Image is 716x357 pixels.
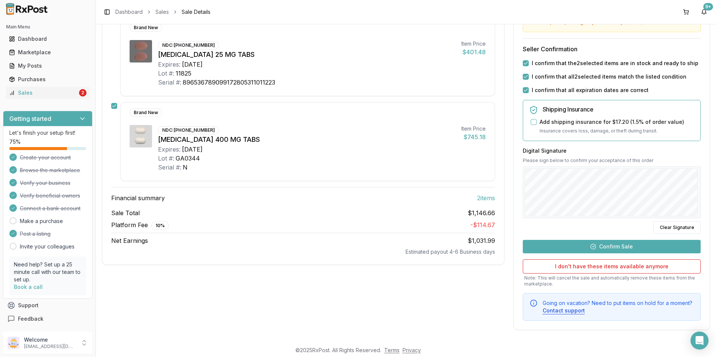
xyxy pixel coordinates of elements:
span: Post a listing [20,230,51,238]
span: Connect a bank account [20,205,81,212]
span: 2 item s [477,193,495,202]
p: Welcome [24,336,76,344]
a: Marketplace [6,46,89,59]
div: Marketplace [9,49,87,56]
div: $745.18 [461,132,486,141]
a: Make a purchase [20,217,63,225]
button: Feedback [3,312,92,326]
div: 11825 [176,69,191,78]
h2: Main Menu [6,24,89,30]
span: Browse the marketplace [20,167,80,174]
button: Purchases [3,73,92,85]
button: My Posts [3,60,92,72]
p: Note: This will cancel the sale and automatically remove these items from the marketplace. [523,275,701,287]
a: Sales [155,8,169,16]
h3: Getting started [9,114,51,123]
div: Estimated payout 4-6 Business days [111,248,495,256]
button: Confirm Sale [523,240,701,253]
div: Purchases [9,76,87,83]
div: GA0344 [176,154,200,163]
div: NDC: [PHONE_NUMBER] [158,126,219,134]
img: Movantik 25 MG TABS [130,40,152,62]
div: Serial #: [158,78,181,87]
div: N [183,163,188,172]
p: [EMAIL_ADDRESS][DOMAIN_NAME] [24,344,76,350]
div: $401.48 [461,48,486,57]
label: I confirm that all expiration dates are correct [532,86,649,94]
div: [DATE] [182,145,203,154]
p: Insurance covers loss, damage, or theft during transit. [540,127,694,135]
button: Sales2 [3,87,92,99]
div: Lot #: [158,154,174,163]
button: Marketplace [3,46,92,58]
span: Feedback [18,315,43,323]
span: - $114.67 [470,221,495,229]
div: Dashboard [9,35,87,43]
span: Platform Fee [111,220,169,230]
span: Verify your business [20,179,70,187]
span: $1,146.66 [468,208,495,217]
p: Let's finish your setup first! [9,129,86,137]
div: Sales [9,89,78,97]
div: Serial #: [158,163,181,172]
span: Financial summary [111,193,165,202]
div: NDC: [PHONE_NUMBER] [158,41,219,49]
div: [MEDICAL_DATA] 400 MG TABS [158,134,455,145]
div: Going on vacation? Need to put items on hold for a moment? [543,299,694,314]
button: Dashboard [3,33,92,45]
img: User avatar [7,337,19,349]
a: My Posts [6,59,89,73]
h3: Seller Confirmation [523,45,701,54]
label: Add shipping insurance for $17.20 ( 1.5 % of order value) [540,118,684,126]
a: Dashboard [6,32,89,46]
h3: Digital Signature [523,147,701,155]
p: Need help? Set up a 25 minute call with our team to set up. [14,261,82,283]
a: Book a call [14,284,43,290]
span: Sale Total [111,208,140,217]
div: My Posts [9,62,87,70]
a: Invite your colleagues [20,243,75,250]
span: $1,031.99 [468,237,495,244]
label: I confirm that the 2 selected items are in stock and ready to ship [532,59,698,67]
div: Open Intercom Messenger [691,332,709,350]
button: 9+ [698,6,710,18]
div: Brand New [130,109,162,117]
div: 2 [79,89,87,97]
button: Contact support [543,307,585,314]
img: RxPost Logo [3,3,51,15]
h5: Shipping Insurance [543,106,694,112]
span: Create your account [20,154,71,161]
span: Sale Details [182,8,210,16]
a: Terms [384,347,400,353]
div: Item Price [461,40,486,48]
nav: breadcrumb [115,8,210,16]
button: Support [3,299,92,312]
a: Purchases [6,73,89,86]
div: [MEDICAL_DATA] 25 MG TABS [158,49,455,60]
div: Expires: [158,60,180,69]
div: 896536789099172805311011223 [183,78,275,87]
span: 75 % [9,138,21,146]
div: 10 % [151,222,169,230]
div: 9+ [703,3,713,10]
a: Privacy [403,347,421,353]
a: Sales2 [6,86,89,100]
p: Please sign below to confirm your acceptance of this order [523,158,701,164]
label: I confirm that all 2 selected items match the listed condition [532,73,686,80]
button: I don't have these items available anymore [523,259,701,274]
div: Expires: [158,145,180,154]
span: Verify beneficial owners [20,192,80,199]
div: Item Price [461,125,486,132]
div: Brand New [130,24,162,32]
a: Dashboard [115,8,143,16]
button: Clear Signature [653,221,701,234]
div: [DATE] [182,60,203,69]
div: Lot #: [158,69,174,78]
img: Multaq 400 MG TABS [130,125,152,147]
span: Net Earnings [111,236,148,245]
